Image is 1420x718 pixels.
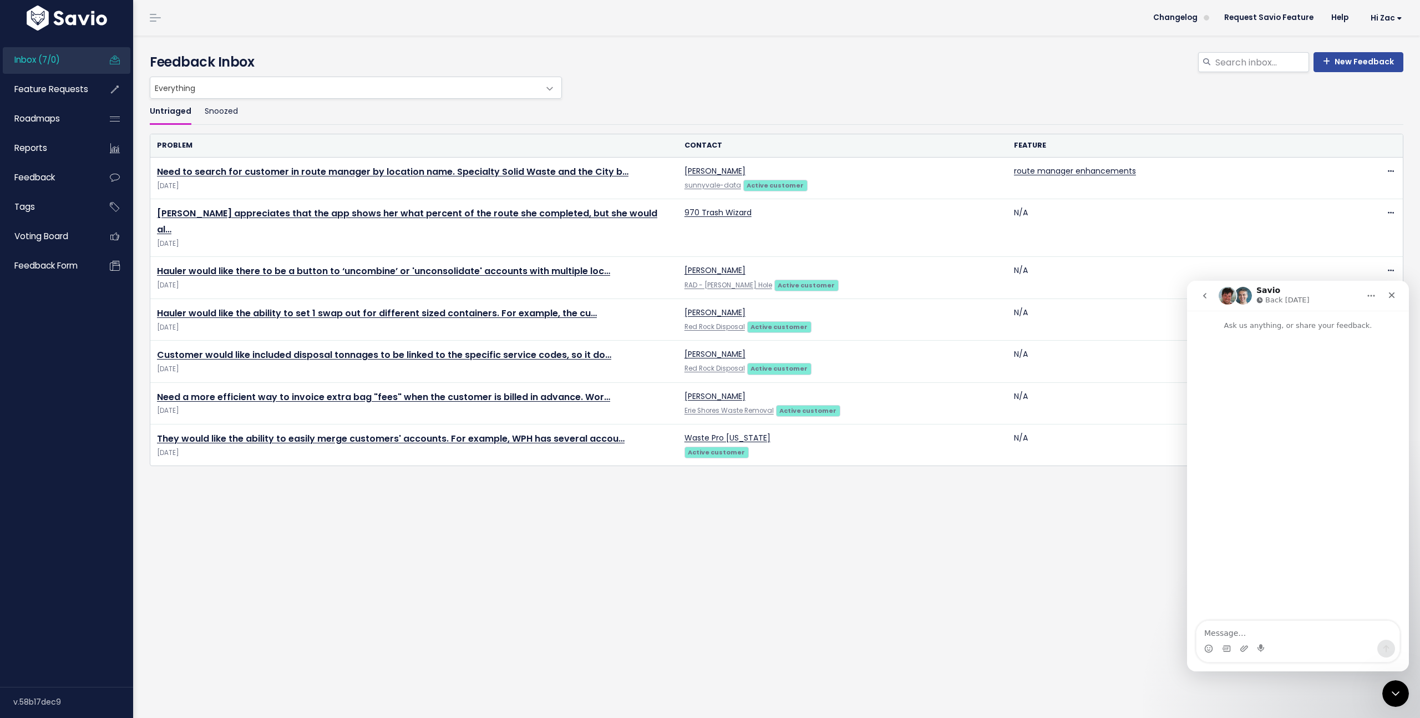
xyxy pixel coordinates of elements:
[150,99,1403,125] ul: Filter feature requests
[743,179,808,190] a: Active customer
[150,77,562,99] span: Everything
[684,322,745,331] a: Red Rock Disposal
[684,281,772,290] a: RAD - [PERSON_NAME] Hole
[157,180,671,192] span: [DATE]
[1007,341,1337,382] td: N/A
[157,363,671,375] span: [DATE]
[14,201,35,213] span: Tags
[684,181,741,190] a: sunnyvale-data
[3,165,92,190] a: Feedback
[14,230,68,242] span: Voting Board
[1371,14,1402,22] span: Hi Zac
[684,165,745,176] a: [PERSON_NAME]
[750,322,808,331] strong: Active customer
[684,432,770,443] a: Waste Pro [US_STATE]
[24,6,110,31] img: logo-white.9d6f32f41409.svg
[3,135,92,161] a: Reports
[157,432,625,445] a: They would like the ability to easily merge customers' accounts. For example, WPH has several accou…
[1007,134,1337,157] th: Feature
[684,391,745,402] a: [PERSON_NAME]
[684,406,774,415] a: Erie Shores Waste Removal
[1007,299,1337,340] td: N/A
[1357,9,1411,27] a: Hi Zac
[157,280,671,291] span: [DATE]
[779,406,836,415] strong: Active customer
[1007,257,1337,299] td: N/A
[684,348,745,360] a: [PERSON_NAME]
[1007,199,1337,257] td: N/A
[688,448,745,457] strong: Active customer
[157,165,628,178] a: Need to search for customer in route manager by location name. Specialty Solid Waste and the City b…
[14,260,78,271] span: Feedback form
[747,181,804,190] strong: Active customer
[684,265,745,276] a: [PERSON_NAME]
[684,446,749,457] a: Active customer
[3,194,92,220] a: Tags
[14,171,55,183] span: Feedback
[3,106,92,132] a: Roadmaps
[14,142,47,154] span: Reports
[1187,281,1409,671] iframe: Intercom live chat
[157,391,610,403] a: Need a more efficient way to invoice extra bag "fees" when the customer is billed in advance. Wor…
[3,77,92,102] a: Feature Requests
[14,54,60,65] span: Inbox (7/0)
[1214,52,1309,72] input: Search inbox...
[157,307,597,320] a: Hauler would like the ability to set 1 swap out for different sized containers. For example, the cu…
[13,687,133,716] div: v.58b17dec9
[157,207,657,236] a: [PERSON_NAME] appreciates that the app shows her what percent of the route she completed, but she...
[684,307,745,318] a: [PERSON_NAME]
[157,348,611,361] a: Customer would like included disposal tonnages to be linked to the specific service codes, so it do…
[776,404,840,416] a: Active customer
[774,279,839,290] a: Active customer
[678,134,1007,157] th: Contact
[1153,14,1198,22] span: Changelog
[157,405,671,417] span: [DATE]
[157,447,671,459] span: [DATE]
[750,364,808,373] strong: Active customer
[747,362,812,373] a: Active customer
[3,253,92,279] a: Feedback form
[3,224,92,249] a: Voting Board
[778,281,835,290] strong: Active customer
[150,99,191,125] a: Untriaged
[1007,424,1337,466] td: N/A
[205,99,238,125] a: Snoozed
[1382,680,1409,707] iframe: Intercom live chat
[684,364,745,373] a: Red Rock Disposal
[150,77,539,98] span: Everything
[157,322,671,333] span: [DATE]
[3,47,92,73] a: Inbox (7/0)
[150,134,678,157] th: Problem
[684,207,752,218] a: 970 Trash Wizard
[1007,382,1337,424] td: N/A
[1014,165,1136,176] a: route manager enhancements
[157,265,610,277] a: Hauler would like there to be a button to ‘uncombine’ or 'unconsolidate' accounts with multiple loc…
[1322,9,1357,26] a: Help
[14,83,88,95] span: Feature Requests
[747,321,812,332] a: Active customer
[157,238,671,250] span: [DATE]
[1313,52,1403,72] a: New Feedback
[1215,9,1322,26] a: Request Savio Feature
[14,113,60,124] span: Roadmaps
[150,52,1403,72] h4: Feedback Inbox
